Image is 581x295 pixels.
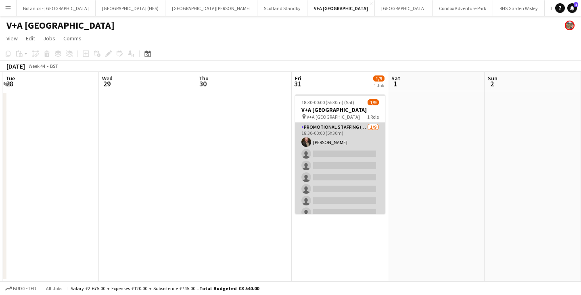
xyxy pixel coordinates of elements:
button: V+A [GEOGRAPHIC_DATA] [307,0,375,16]
span: V+A [GEOGRAPHIC_DATA] [307,114,360,120]
span: 1/9 [368,99,379,105]
span: 1 [390,79,400,88]
button: Scotland Standby [257,0,307,16]
span: Wed [102,75,113,82]
span: 28 [4,79,15,88]
span: View [6,35,18,42]
a: View [3,33,21,44]
span: 1/9 [373,75,385,82]
span: Tue [6,75,15,82]
app-user-avatar: Alyce Paton [565,21,575,30]
div: [DATE] [6,62,25,70]
span: 1 [574,2,578,7]
div: 1 Job [374,82,384,88]
span: All jobs [44,285,64,291]
button: Budgeted [4,284,38,293]
span: 18:30-00:00 (5h30m) (Sat) [301,99,354,105]
span: Jobs [43,35,55,42]
span: 30 [197,79,209,88]
span: 1 Role [367,114,379,120]
h1: V+A [GEOGRAPHIC_DATA] [6,19,115,31]
a: Edit [23,33,38,44]
span: Fri [295,75,301,82]
span: 2 [487,79,497,88]
app-job-card: 18:30-00:00 (5h30m) (Sat)1/9V+A [GEOGRAPHIC_DATA] V+A [GEOGRAPHIC_DATA]1 RolePromotional Staffing... [295,94,385,214]
button: RHS Garden Wisley [493,0,545,16]
button: Conifox Adventure Park [433,0,493,16]
button: [GEOGRAPHIC_DATA][PERSON_NAME] [165,0,257,16]
span: 31 [294,79,301,88]
span: Edit [26,35,35,42]
span: Sat [391,75,400,82]
span: Total Budgeted £3 540.00 [199,285,259,291]
span: Budgeted [13,286,36,291]
h3: V+A [GEOGRAPHIC_DATA] [295,106,385,113]
div: Salary £2 675.00 + Expenses £120.00 + Subsistence £745.00 = [71,285,259,291]
span: Sun [488,75,497,82]
span: Comms [63,35,82,42]
button: [GEOGRAPHIC_DATA] (HES) [96,0,165,16]
a: 1 [567,3,577,13]
div: BST [50,63,58,69]
button: Botanics - [GEOGRAPHIC_DATA] [17,0,96,16]
a: Comms [60,33,85,44]
button: [GEOGRAPHIC_DATA] [375,0,433,16]
span: Thu [199,75,209,82]
app-card-role: Promotional Staffing (Exhibition Host)1/918:30-00:00 (5h30m)[PERSON_NAME] [295,123,385,244]
span: Week 44 [27,63,47,69]
a: Jobs [40,33,59,44]
span: 29 [101,79,113,88]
